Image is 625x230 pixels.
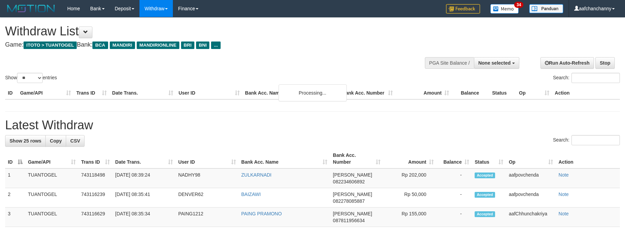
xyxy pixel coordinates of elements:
[239,149,330,168] th: Bank Acc. Name: activate to sort column ascending
[5,24,410,38] h1: Withdraw List
[78,149,113,168] th: Trans ID: activate to sort column ascending
[5,135,46,147] a: Show 25 rows
[475,192,495,198] span: Accepted
[78,188,113,208] td: 743116239
[5,73,57,83] label: Show entries
[137,42,179,49] span: MANDIRIONLINE
[5,188,25,208] td: 2
[24,42,77,49] span: ITOTO > TUANTOGEL
[396,87,452,99] th: Amount
[540,57,594,69] a: Run Auto-Refresh
[5,149,25,168] th: ID: activate to sort column descending
[383,149,436,168] th: Amount: activate to sort column ascending
[50,138,62,144] span: Copy
[78,168,113,188] td: 743118498
[25,188,78,208] td: TUANTOGEL
[25,208,78,227] td: TUANTOGEL
[571,73,620,83] input: Search:
[472,149,506,168] th: Status: activate to sort column ascending
[436,188,472,208] td: -
[196,42,209,49] span: BNI
[339,87,396,99] th: Bank Acc. Number
[5,42,410,48] h4: Game: Bank:
[425,57,474,69] div: PGA Site Balance /
[333,172,372,178] span: [PERSON_NAME]
[176,188,239,208] td: DENVER62
[595,57,615,69] a: Stop
[109,87,176,99] th: Date Trans.
[241,172,272,178] a: ZULKARNADI
[78,208,113,227] td: 743116629
[242,87,340,99] th: Bank Acc. Name
[475,172,495,178] span: Accepted
[92,42,108,49] span: BCA
[113,168,176,188] td: [DATE] 08:39:24
[571,135,620,145] input: Search:
[478,60,511,66] span: None selected
[529,4,563,13] img: panduan.png
[176,149,239,168] th: User ID: activate to sort column ascending
[446,4,480,14] img: Feedback.jpg
[506,149,556,168] th: Op: activate to sort column ascending
[333,218,364,223] span: Copy 087811956634 to clipboard
[383,168,436,188] td: Rp 202,000
[333,192,372,197] span: [PERSON_NAME]
[552,87,620,99] th: Action
[113,188,176,208] td: [DATE] 08:35:41
[279,84,347,101] div: Processing...
[45,135,66,147] a: Copy
[559,211,569,216] a: Note
[559,172,569,178] a: Note
[553,135,620,145] label: Search:
[176,87,242,99] th: User ID
[436,149,472,168] th: Balance: activate to sort column ascending
[553,73,620,83] label: Search:
[452,87,489,99] th: Balance
[330,149,383,168] th: Bank Acc. Number: activate to sort column ascending
[241,192,261,197] a: BAIZAWI
[241,211,282,216] a: PAING PRAMONO
[113,208,176,227] td: [DATE] 08:35:34
[436,208,472,227] td: -
[506,168,556,188] td: aafpovchenda
[17,73,43,83] select: Showentries
[5,208,25,227] td: 3
[17,87,74,99] th: Game/API
[333,179,364,184] span: Copy 082234606892 to clipboard
[74,87,109,99] th: Trans ID
[556,149,620,168] th: Action
[25,168,78,188] td: TUANTOGEL
[176,208,239,227] td: PAING1212
[5,168,25,188] td: 1
[475,211,495,217] span: Accepted
[383,188,436,208] td: Rp 50,000
[383,208,436,227] td: Rp 155,000
[181,42,194,49] span: BRI
[211,42,220,49] span: ...
[559,192,569,197] a: Note
[25,149,78,168] th: Game/API: activate to sort column ascending
[490,4,519,14] img: Button%20Memo.svg
[436,168,472,188] td: -
[176,168,239,188] td: NADHY98
[506,208,556,227] td: aafChhunchakriya
[514,2,523,8] span: 34
[474,57,519,69] button: None selected
[516,87,552,99] th: Op
[506,188,556,208] td: aafpovchenda
[66,135,85,147] a: CSV
[113,149,176,168] th: Date Trans.: activate to sort column ascending
[5,87,17,99] th: ID
[110,42,135,49] span: MANDIRI
[70,138,80,144] span: CSV
[489,87,516,99] th: Status
[333,211,372,216] span: [PERSON_NAME]
[10,138,41,144] span: Show 25 rows
[5,3,57,14] img: MOTION_logo.png
[5,118,620,132] h1: Latest Withdraw
[333,198,364,204] span: Copy 082278085887 to clipboard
